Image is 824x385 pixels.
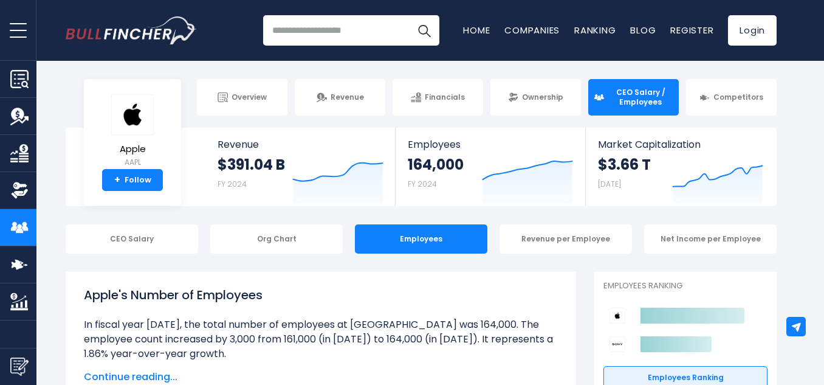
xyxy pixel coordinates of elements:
[84,370,558,384] span: Continue reading...
[686,79,777,116] a: Competitors
[598,179,621,189] small: [DATE]
[728,15,777,46] a: Login
[609,308,625,324] img: Apple competitors logo
[295,79,385,116] a: Revenue
[408,179,437,189] small: FY 2024
[66,224,198,254] div: CEO Salary
[713,92,763,102] span: Competitors
[574,24,616,36] a: Ranking
[396,128,585,206] a: Employees 164,000 FY 2024
[393,79,483,116] a: Financials
[331,92,364,102] span: Revenue
[522,92,563,102] span: Ownership
[66,16,196,44] a: Go to homepage
[218,155,285,174] strong: $391.04 B
[586,128,775,206] a: Market Capitalization $3.66 T [DATE]
[670,24,713,36] a: Register
[504,24,560,36] a: Companies
[232,92,267,102] span: Overview
[408,155,464,174] strong: 164,000
[66,16,197,44] img: Bullfincher logo
[463,24,490,36] a: Home
[111,144,154,154] span: Apple
[84,317,558,361] li: In fiscal year [DATE], the total number of employees at [GEOGRAPHIC_DATA] was 164,000. The employ...
[111,94,154,170] a: Apple AAPL
[84,286,558,304] h1: Apple's Number of Employees
[205,128,396,206] a: Revenue $391.04 B FY 2024
[197,79,287,116] a: Overview
[425,92,465,102] span: Financials
[630,24,656,36] a: Blog
[355,224,487,254] div: Employees
[598,139,763,150] span: Market Capitalization
[218,139,383,150] span: Revenue
[490,79,581,116] a: Ownership
[409,15,439,46] button: Search
[114,175,120,186] strong: +
[111,157,154,168] small: AAPL
[609,336,625,352] img: Sony Group Corporation competitors logo
[608,88,673,106] span: CEO Salary / Employees
[588,79,679,116] a: CEO Salary / Employees
[218,179,247,189] small: FY 2024
[102,169,163,191] a: +Follow
[603,281,767,291] p: Employees Ranking
[10,181,29,199] img: Ownership
[500,224,632,254] div: Revenue per Employee
[598,155,651,174] strong: $3.66 T
[210,224,343,254] div: Org Chart
[408,139,572,150] span: Employees
[644,224,777,254] div: Net Income per Employee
